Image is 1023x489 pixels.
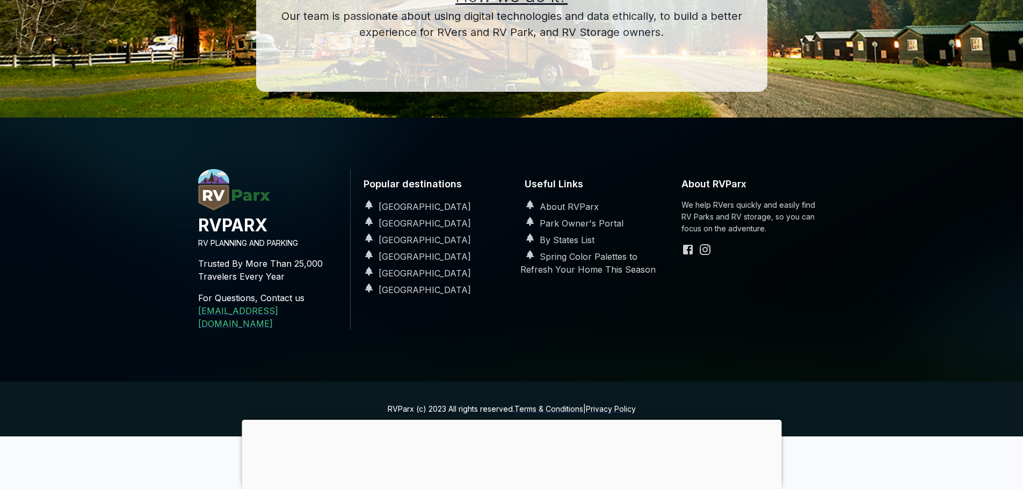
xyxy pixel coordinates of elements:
[520,169,664,200] h6: Useful Links
[586,404,636,413] a: Privacy Policy
[681,169,825,200] h6: About RVParx
[242,420,781,486] iframe: Advertisement
[198,214,342,237] h4: RVPARX
[198,249,342,291] p: Trusted By More Than 25,000 Travelers Every Year
[520,235,594,245] a: By States List
[359,235,471,245] a: [GEOGRAPHIC_DATA]
[520,201,599,212] a: About RVParx
[198,305,278,329] a: [EMAIL_ADDRESS][DOMAIN_NAME]
[359,251,471,262] a: [GEOGRAPHIC_DATA]
[260,8,763,40] p: Our team is passionate about using digital technologies and data ethically, to build a better exp...
[359,169,503,200] h6: Popular destinations
[520,218,623,229] a: Park Owner's Portal
[198,169,270,210] img: RVParx.com
[198,237,342,249] p: RV PLANNING AND PARKING
[520,251,656,275] a: Spring Color Palettes to Refresh Your Home This Season
[359,268,471,279] a: [GEOGRAPHIC_DATA]
[198,291,342,304] p: For Questions, Contact us
[359,218,471,229] a: [GEOGRAPHIC_DATA]
[388,403,636,415] p: RVParx (c) 2023 All rights reserved. |
[359,201,471,212] a: [GEOGRAPHIC_DATA]
[359,284,471,295] a: [GEOGRAPHIC_DATA]
[681,199,825,235] p: We help RVers quickly and easily find RV Parks and RV storage, so you can focus on the adventure.
[514,404,583,413] a: Terms & Conditions
[198,202,342,249] a: RVParx.comRVPARXRV PLANNING AND PARKING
